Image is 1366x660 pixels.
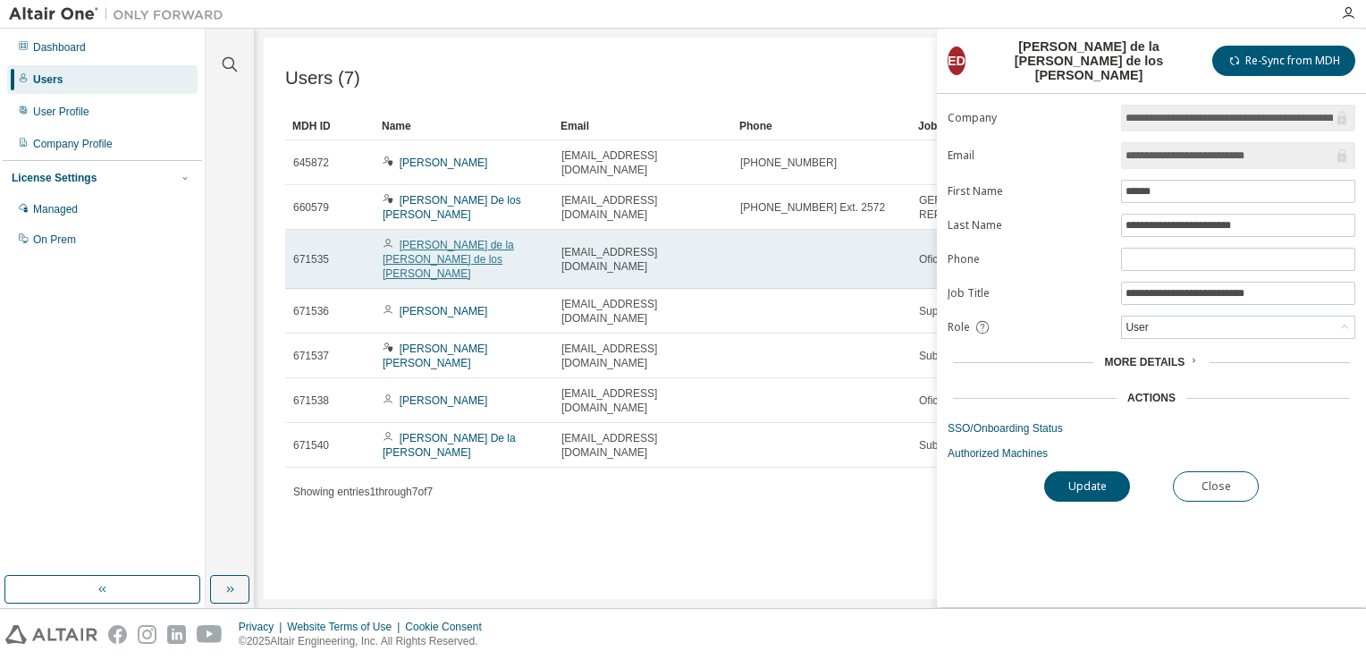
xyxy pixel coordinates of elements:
[293,252,329,267] span: 671535
[1173,471,1259,502] button: Close
[400,305,488,317] a: [PERSON_NAME]
[382,112,546,140] div: Name
[383,432,516,459] a: [PERSON_NAME] De la [PERSON_NAME]
[293,349,329,363] span: 671537
[561,431,724,460] span: [EMAIL_ADDRESS][DOMAIN_NAME]
[285,68,360,89] span: Users (7)
[138,625,156,644] img: instagram.svg
[561,112,725,140] div: Email
[919,304,1070,318] span: Supervisor Cuadre y Reporteria
[12,171,97,185] div: License Settings
[919,252,1049,267] span: Oficial Cuadre y Reporteria
[948,446,1355,461] a: Authorized Machines
[239,620,287,634] div: Privacy
[739,112,904,140] div: Phone
[919,193,1082,222] span: GERENTE CUADRE Y REPORTERIA
[1123,317,1151,337] div: User
[740,200,885,215] span: [PHONE_NUMBER] Ext. 2572
[918,112,1083,140] div: Job Title
[976,39,1202,82] div: [PERSON_NAME] de la [PERSON_NAME] de los [PERSON_NAME]
[400,157,488,169] a: [PERSON_NAME]
[108,625,127,644] img: facebook.svg
[740,156,837,170] span: [PHONE_NUMBER]
[9,5,232,23] img: Altair One
[197,625,223,644] img: youtube.svg
[33,233,76,247] div: On Prem
[167,625,186,644] img: linkedin.svg
[400,394,488,407] a: [PERSON_NAME]
[948,148,1110,163] label: Email
[405,620,492,634] div: Cookie Consent
[33,202,78,216] div: Managed
[948,184,1110,199] label: First Name
[1044,471,1130,502] button: Update
[1127,391,1176,405] div: Actions
[293,438,329,453] span: 671540
[561,193,724,222] span: [EMAIL_ADDRESS][DOMAIN_NAME]
[293,304,329,318] span: 671536
[561,342,724,370] span: [EMAIL_ADDRESS][DOMAIN_NAME]
[383,194,521,221] a: [PERSON_NAME] De los [PERSON_NAME]
[33,72,63,87] div: Users
[1104,356,1185,368] span: More Details
[292,112,367,140] div: MDH ID
[561,297,724,326] span: [EMAIL_ADDRESS][DOMAIN_NAME]
[5,625,97,644] img: altair_logo.svg
[948,218,1110,233] label: Last Name
[287,620,405,634] div: Website Terms of Use
[293,486,433,498] span: Showing entries 1 through 7 of 7
[239,634,493,649] p: © 2025 Altair Engineering, Inc. All Rights Reserved.
[1122,317,1354,338] div: User
[293,393,329,408] span: 671538
[919,349,1074,363] span: Subgerente Cuadre y Reporteria
[33,137,113,151] div: Company Profile
[948,286,1110,300] label: Job Title
[919,393,1049,408] span: Oficial Cuadre y Reporteria
[948,47,965,75] div: Ed
[293,200,329,215] span: 660579
[948,252,1110,267] label: Phone
[383,239,514,280] a: [PERSON_NAME] de la [PERSON_NAME] de los [PERSON_NAME]
[33,105,89,119] div: User Profile
[948,320,970,334] span: Role
[33,40,86,55] div: Dashboard
[293,156,329,170] span: 645872
[383,343,487,369] a: [PERSON_NAME] [PERSON_NAME]
[561,386,724,415] span: [EMAIL_ADDRESS][DOMAIN_NAME]
[561,148,724,177] span: [EMAIL_ADDRESS][DOMAIN_NAME]
[1212,46,1355,76] button: Re-Sync from MDH
[919,438,1074,453] span: Subgerente Cuadre y Reporteria
[948,111,1110,125] label: Company
[948,421,1355,436] a: SSO/Onboarding Status
[561,245,724,274] span: [EMAIL_ADDRESS][DOMAIN_NAME]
